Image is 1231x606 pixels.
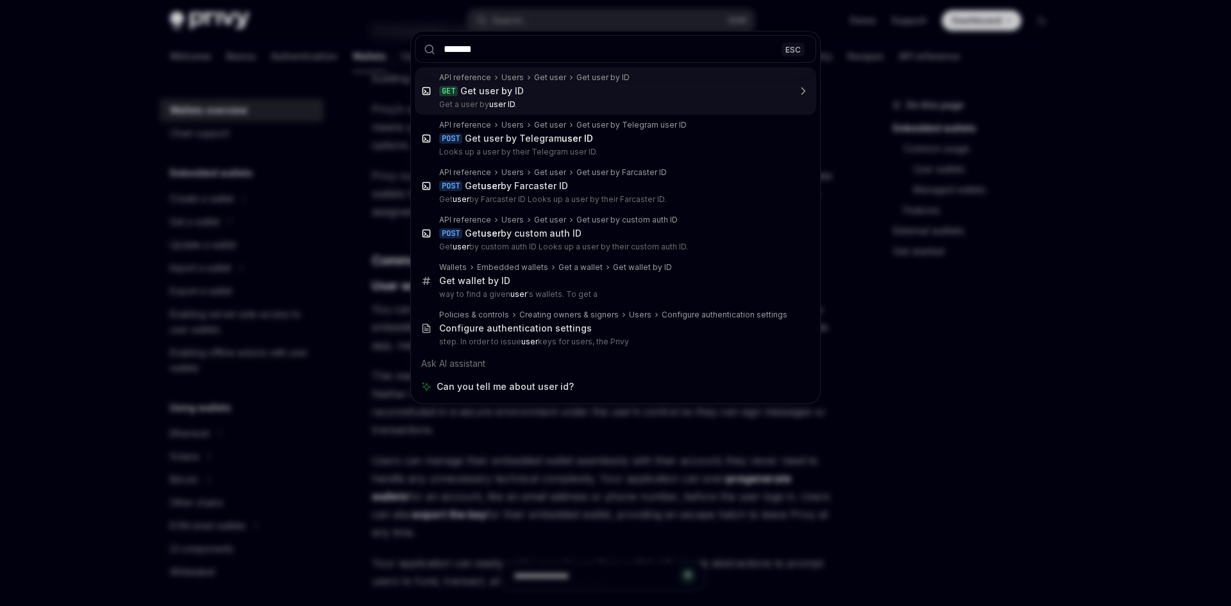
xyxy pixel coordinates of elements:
[439,242,789,252] p: Get by custom auth ID Looks up a user by their custom auth ID.
[558,262,603,273] div: Get a wallet
[534,167,566,178] div: Get user
[510,289,527,299] b: user
[437,380,574,393] span: Can you tell me about user id?
[465,180,568,192] div: Get by Farcaster ID
[439,275,510,287] div: Get wallet by ID
[465,133,593,144] div: Get user by Telegram
[576,120,687,130] div: Get user by Telegram user ID
[439,337,789,347] p: step. In order to issue keys for users, the Privy
[439,194,789,205] p: Get by Farcaster ID Looks up a user by their Farcaster ID.
[460,85,524,97] div: Get user by ID
[576,215,678,225] div: Get user by custom auth ID
[439,147,789,157] p: Looks up a user by their Telegram user ID.
[576,167,667,178] div: Get user by Farcaster ID
[465,228,582,239] div: Get by custom auth ID
[562,133,593,144] b: user ID
[501,120,524,130] div: Users
[629,310,651,320] div: Users
[521,337,538,346] b: user
[477,262,548,273] div: Embedded wallets
[534,72,566,83] div: Get user
[534,120,566,130] div: Get user
[501,215,524,225] div: Users
[662,310,787,320] div: Configure authentication settings
[439,215,491,225] div: API reference
[439,310,509,320] div: Policies & controls
[481,228,501,239] b: user
[439,99,789,110] p: Get a user by .
[439,323,592,334] div: Configure authentication settings
[415,352,816,375] div: Ask AI assistant
[439,181,462,191] div: POST
[481,180,501,191] b: user
[453,242,469,251] b: user
[576,72,630,83] div: Get user by ID
[439,289,789,299] p: way to find a given 's wallets. To get a
[519,310,619,320] div: Creating owners & signers
[439,262,467,273] div: Wallets
[501,72,524,83] div: Users
[439,120,491,130] div: API reference
[439,72,491,83] div: API reference
[439,133,462,144] div: POST
[613,262,672,273] div: Get wallet by ID
[534,215,566,225] div: Get user
[501,167,524,178] div: Users
[782,42,805,56] div: ESC
[453,194,469,204] b: user
[439,167,491,178] div: API reference
[489,99,515,109] b: user ID
[439,86,458,96] div: GET
[439,228,462,239] div: POST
